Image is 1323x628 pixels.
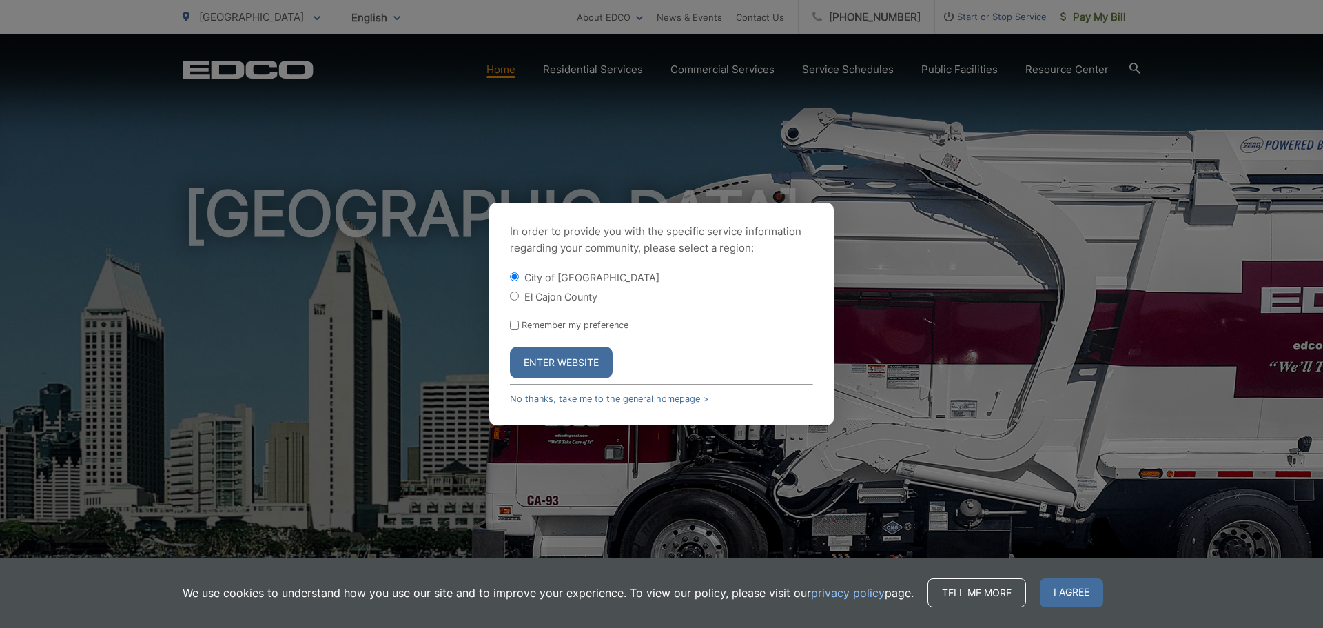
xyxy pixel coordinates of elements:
p: We use cookies to understand how you use our site and to improve your experience. To view our pol... [183,585,914,601]
a: No thanks, take me to the general homepage > [510,394,708,404]
a: Tell me more [927,578,1026,607]
label: Remember my preference [522,320,628,330]
p: In order to provide you with the specific service information regarding your community, please se... [510,223,813,256]
a: privacy policy [811,585,885,601]
label: El Cajon County [524,291,597,303]
label: City of [GEOGRAPHIC_DATA] [524,272,659,283]
button: Enter Website [510,347,613,378]
span: I agree [1040,578,1103,607]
